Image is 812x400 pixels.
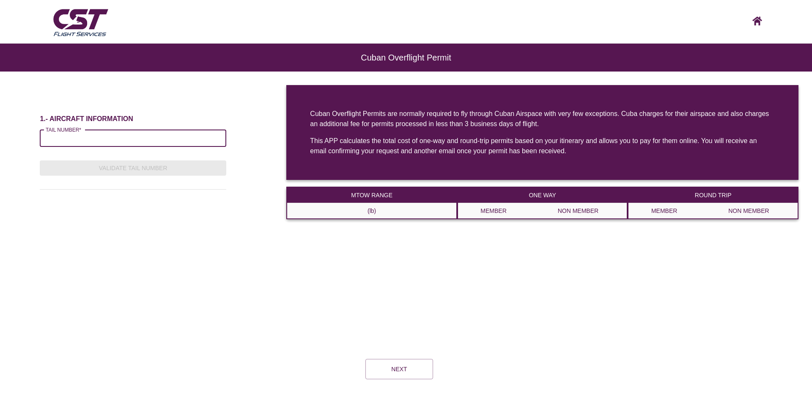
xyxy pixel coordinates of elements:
[458,187,628,203] th: ONE WAY
[628,187,798,219] table: a dense table
[287,203,457,219] th: (lb)
[628,187,798,203] th: ROUND TRIP
[457,187,628,219] table: a dense table
[40,115,226,123] h6: 1.- AIRCRAFT INFORMATION
[310,136,775,156] div: This APP calculates the total cost of one-way and round-trip permits based on your itinerary and ...
[286,187,457,219] table: a dense table
[51,6,110,39] img: CST Flight Services logo
[752,17,762,25] img: CST logo, click here to go home screen
[700,203,798,219] th: NON MEMBER
[310,109,775,129] div: Cuban Overflight Permits are normally required to fly through Cuban Airspace with very few except...
[458,203,529,219] th: MEMBER
[287,187,457,203] th: MTOW RANGE
[529,203,627,219] th: NON MEMBER
[628,203,700,219] th: MEMBER
[365,359,433,379] button: Next
[46,126,81,133] label: TAIL NUMBER*
[34,57,778,58] h6: Cuban Overflight Permit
